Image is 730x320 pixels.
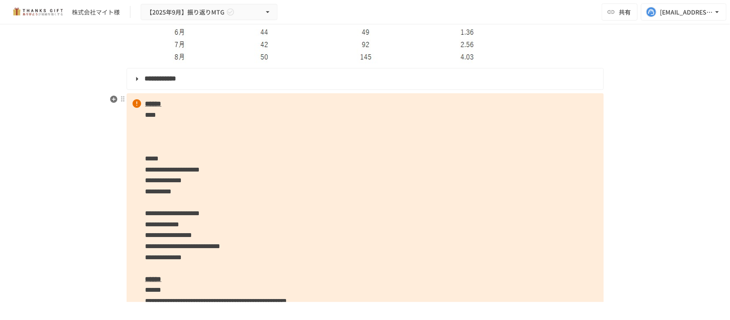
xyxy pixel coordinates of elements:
span: 【2025年9月】振り返りMTG [146,7,225,18]
button: [EMAIL_ADDRESS][DOMAIN_NAME] [641,3,727,21]
button: 【2025年9月】振り返りMTG [141,4,278,21]
div: 株式会社マイト様 [72,8,120,17]
img: mMP1OxWUAhQbsRWCurg7vIHe5HqDpP7qZo7fRoNLXQh [10,5,65,19]
button: 共有 [602,3,638,21]
div: [EMAIL_ADDRESS][DOMAIN_NAME] [660,7,713,18]
span: 共有 [619,7,631,17]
